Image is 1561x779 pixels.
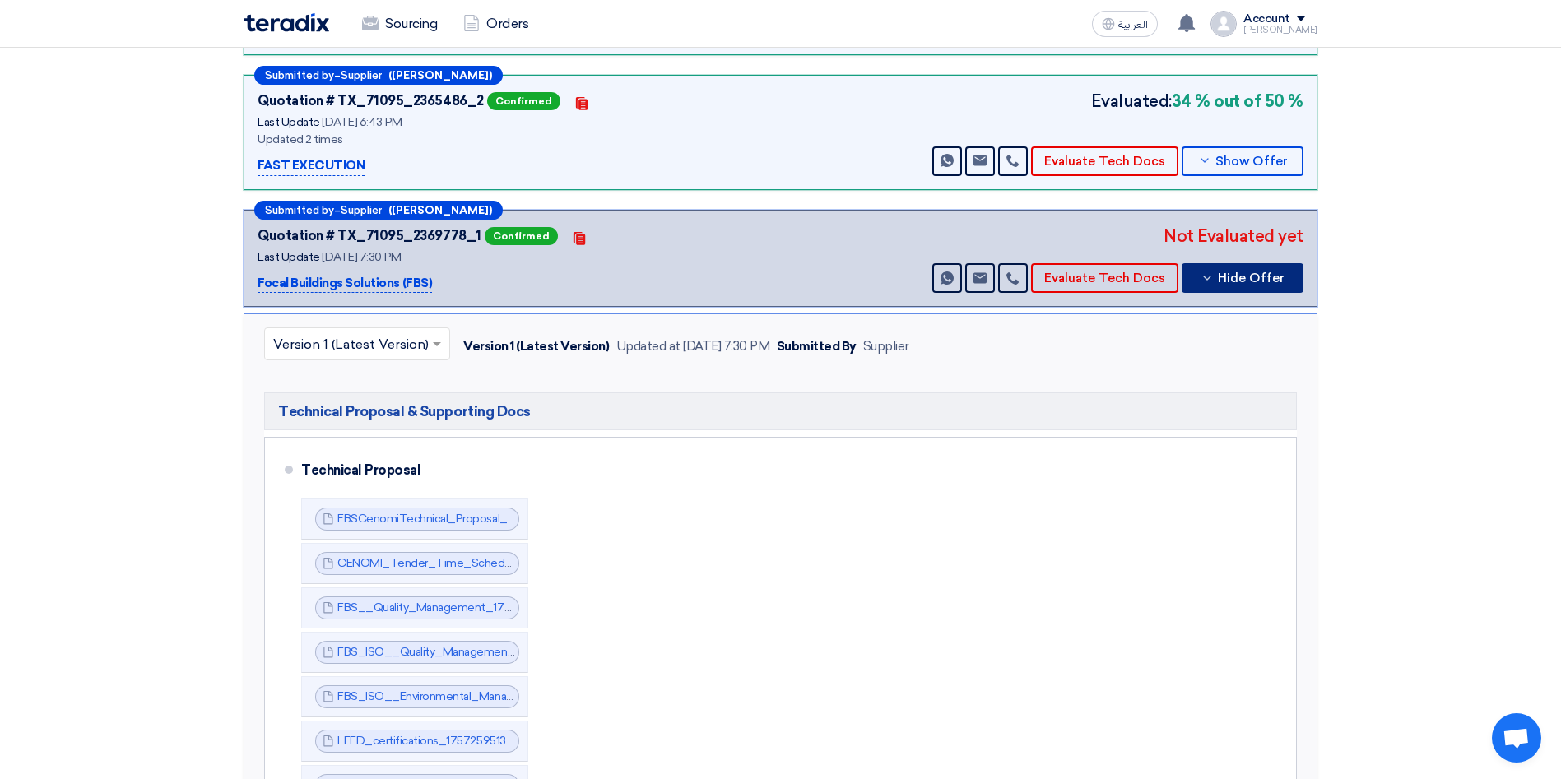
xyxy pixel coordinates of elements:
b: ([PERSON_NAME]) [388,70,492,81]
a: Sourcing [349,6,450,42]
div: Quotation # TX_71095_2365486_2 [258,91,484,111]
span: Hide Offer [1218,272,1285,285]
b: 34 % out of 50 % [1172,89,1303,114]
span: Submitted by [265,70,334,81]
a: CENOMI_Tender_Time_Schedule__1757259487242.pdf [337,556,641,570]
span: Submitted by [265,205,334,216]
div: – [254,66,503,85]
a: FBSCenomiTechnical_Proposal_1757259459379.pdf [337,512,611,526]
div: Account [1243,12,1290,26]
a: Orders [450,6,541,42]
a: FBS_ISO__Environmental_Management_System_1757259506520.pdf [337,689,707,703]
div: [PERSON_NAME] [1243,26,1317,35]
div: Quotation # TX_71095_2369778_1 [258,226,481,246]
a: FBS__Quality_Management_1757259495614.pdf [337,600,596,614]
span: [DATE] 7:30 PM [322,250,401,264]
div: Open chat [1492,713,1541,763]
b: ([PERSON_NAME]) [388,205,492,216]
div: Updated 2 times [258,131,669,148]
div: Supplier [863,337,909,356]
span: Supplier [341,70,382,81]
span: العربية [1118,19,1148,30]
img: Teradix logo [244,13,329,32]
div: Evaluated: [1091,89,1303,114]
span: Technical Proposal & Supporting Docs [278,401,531,421]
div: Version 1 (Latest Version) [463,337,610,356]
button: Hide Offer [1182,263,1303,293]
p: Focal Buildings Solutions (FBS) [258,274,432,294]
div: Not Evaluated yet [1164,224,1303,248]
span: Confirmed [487,92,560,110]
span: Last Update [258,115,320,129]
div: Submitted By [777,337,857,356]
a: LEED_certifications_1757259513713.pdf [337,734,543,748]
div: – [254,201,503,220]
button: Evaluate Tech Docs [1031,146,1178,176]
p: FAST EXECUTION [258,156,365,176]
div: Updated at [DATE] 7:30 PM [616,337,770,356]
span: Supplier [341,205,382,216]
span: Show Offer [1215,155,1288,168]
span: [DATE] 6:43 PM [322,115,402,129]
div: Technical Proposal [301,451,1270,490]
button: العربية [1092,11,1158,37]
span: Confirmed [485,227,558,245]
button: Evaluate Tech Docs [1031,263,1178,293]
img: profile_test.png [1210,11,1237,37]
span: Last Update [258,250,320,264]
button: Show Offer [1182,146,1303,176]
a: FBS_ISO__Quality_Management_System_1757259500576.pdf [337,645,671,659]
